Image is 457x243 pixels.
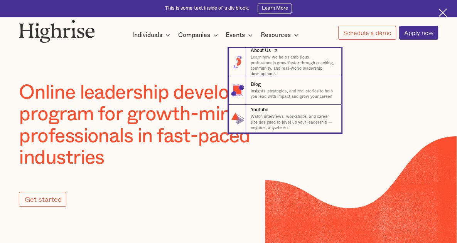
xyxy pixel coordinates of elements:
[178,30,210,40] div: Companies
[226,30,245,40] div: Events
[132,30,172,40] div: Individuals
[251,114,336,131] p: Watch interviews, workshops, and career tips designed to level up your leadership — anytime, anyw...
[438,8,447,17] img: Cross icon
[261,30,301,40] div: Resources
[229,76,341,104] a: BlogInsights, strategies, and real stories to help you lead with impact and grow your career.
[19,20,94,42] img: Highrise logo
[229,48,341,76] a: About UsLearn how we helps ambitious professionals grow faster through coaching, community, and r...
[251,47,270,54] div: About Us
[229,105,341,133] a: YoutubeWatch interviews, workshops, and career tips designed to level up your leadership — anytim...
[258,3,292,14] a: Learn More
[178,30,220,40] div: Companies
[399,26,438,40] a: Apply now
[251,107,268,113] div: Youtube
[19,192,66,207] a: Get started
[251,89,336,100] p: Insights, strategies, and real stories to help you lead with impact and grow your career.
[132,30,162,40] div: Individuals
[165,5,249,12] div: This is some text inside of a div block.
[226,30,255,40] div: Events
[338,26,396,40] a: Schedule a demo
[251,55,336,77] p: Learn how we helps ambitious professionals grow faster through coaching, community, and real-worl...
[251,81,260,88] div: Blog
[261,30,291,40] div: Resources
